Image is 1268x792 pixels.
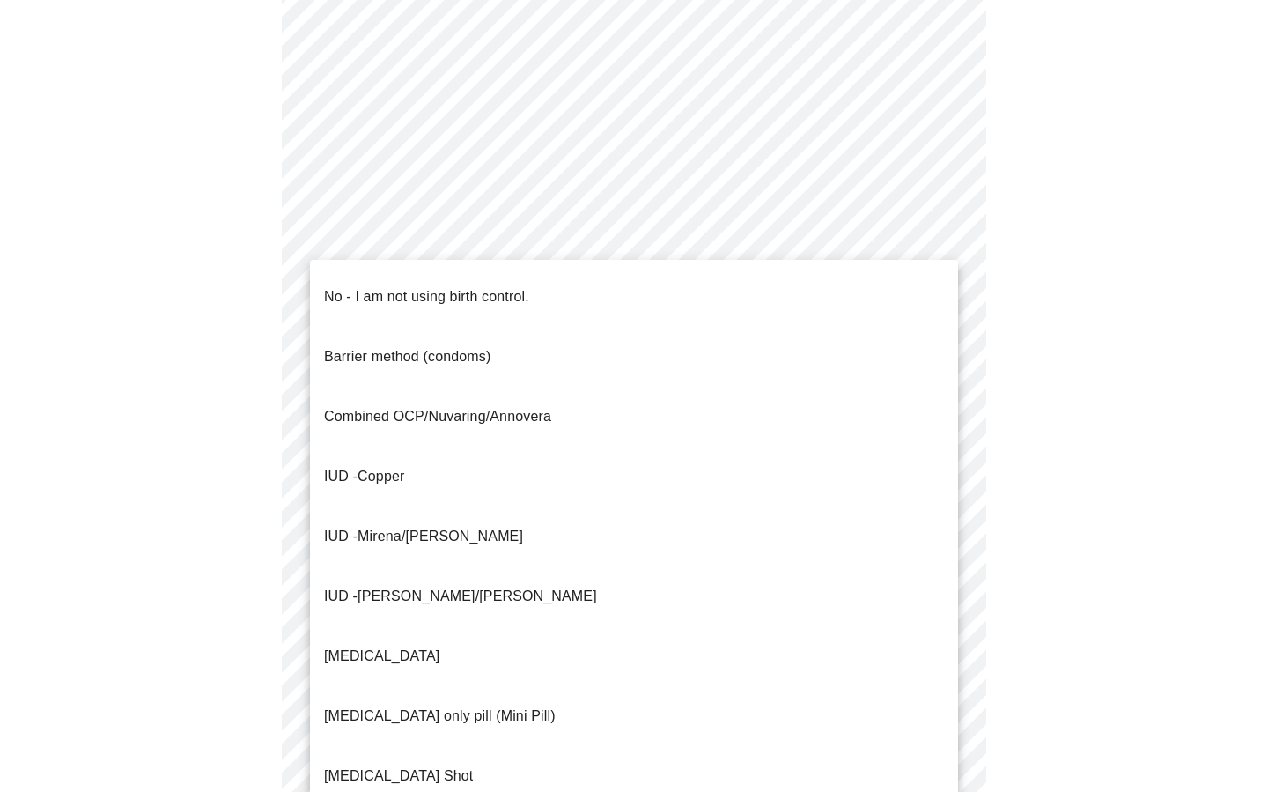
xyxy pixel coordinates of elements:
[324,586,597,607] p: [PERSON_NAME]/[PERSON_NAME]
[358,529,523,544] span: Mirena/[PERSON_NAME]
[324,706,556,727] p: [MEDICAL_DATA] only pill (Mini Pill)
[324,469,358,484] span: IUD -
[324,588,358,603] span: IUD -
[324,406,551,427] p: Combined OCP/Nuvaring/Annovera
[324,466,404,487] p: Copper
[324,286,529,307] p: No - I am not using birth control.
[324,766,473,787] p: [MEDICAL_DATA] Shot
[324,526,523,547] p: IUD -
[324,646,439,667] p: [MEDICAL_DATA]
[324,346,490,367] p: Barrier method (condoms)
